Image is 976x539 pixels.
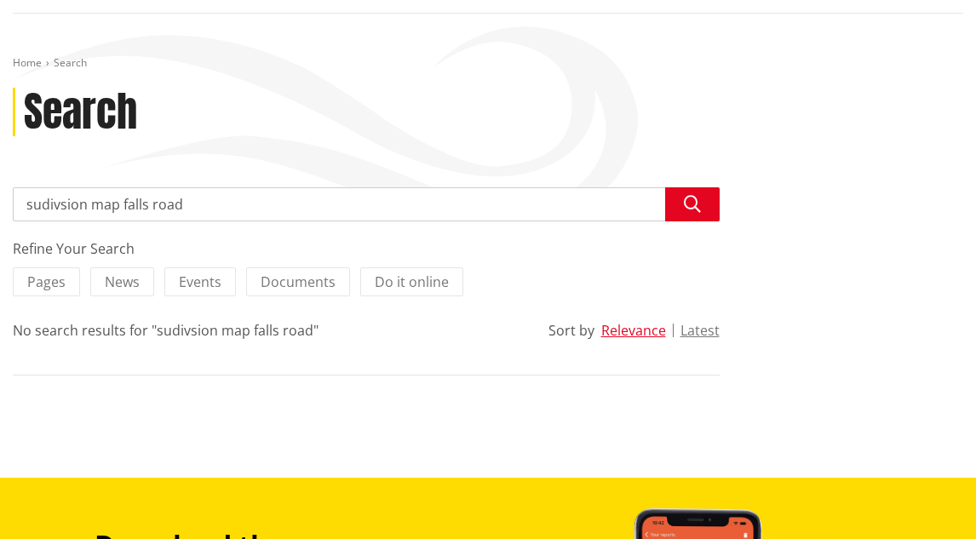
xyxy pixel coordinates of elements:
span: Events [179,272,221,291]
div: No search results for "sudivsion map falls road" [13,320,319,341]
button: Latest [680,323,720,338]
span: News [105,272,140,291]
span: Pages [27,272,66,291]
div: Sort by [548,320,594,341]
nav: breadcrumb [13,56,963,71]
button: Relevance [601,323,666,338]
span: Search [54,55,87,70]
span: Do it online [375,272,449,291]
input: Search input [13,187,720,221]
span: Documents [261,272,336,291]
a: Home [13,55,42,70]
div: Refine Your Search [13,238,720,259]
h1: Search [24,88,137,137]
iframe: Messenger Launcher [898,467,959,529]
